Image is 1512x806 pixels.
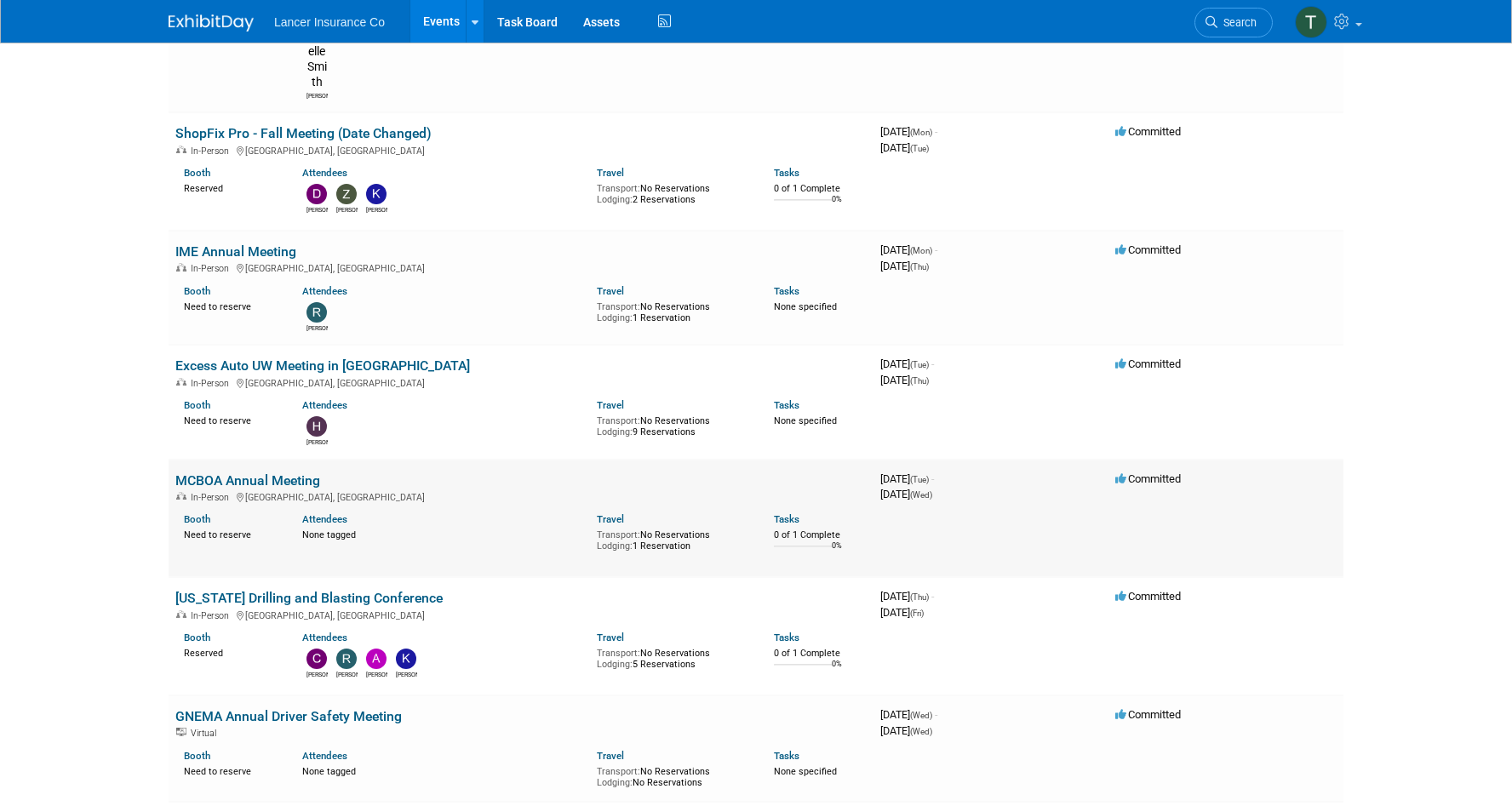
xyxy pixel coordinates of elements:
span: - [935,243,937,256]
span: [DATE] [880,260,929,272]
div: [GEOGRAPHIC_DATA], [GEOGRAPHIC_DATA] [175,375,867,389]
td: 0% [832,541,842,564]
span: Search [1217,16,1257,29]
span: (Thu) [910,592,929,602]
div: Dennis Kelly [306,204,328,214]
span: (Wed) [910,727,932,736]
span: Lodging: [597,426,633,437]
a: Travel [597,513,624,525]
td: 0% [832,660,842,683]
span: None specified [774,301,837,312]
span: [DATE] [880,243,937,256]
span: [DATE] [880,606,924,619]
a: Booth [184,285,210,297]
img: In-Person Event [176,492,186,500]
span: In-Person [191,492,234,503]
img: Holly Miller [306,416,327,437]
span: In-Person [191,146,234,157]
a: Travel [597,750,624,762]
a: Travel [597,167,624,179]
div: 0 of 1 Complete [774,183,867,195]
div: No Reservations 5 Reservations [597,644,748,671]
a: GNEMA Annual Driver Safety Meeting [175,708,402,724]
div: Ralph Burnham [336,669,358,679]
span: [DATE] [880,488,932,500]
span: Committed [1115,590,1181,603]
span: [DATE] [880,357,934,370]
span: None specified [774,415,837,426]
a: Tasks [774,750,799,762]
div: 0 of 1 Complete [774,648,867,660]
a: Booth [184,632,210,643]
span: None specified [774,766,837,777]
img: Charline Pollard [306,649,327,669]
span: (Tue) [910,144,929,153]
span: [DATE] [880,125,937,138]
span: [DATE] [880,141,929,154]
div: Need to reserve [184,526,277,541]
span: In-Person [191,378,234,389]
div: Need to reserve [184,412,277,427]
span: Committed [1115,243,1181,256]
span: Transport: [597,301,640,312]
span: Lodging: [597,194,633,205]
span: In-Person [191,263,234,274]
a: Attendees [302,285,347,297]
span: - [931,590,934,603]
div: [GEOGRAPHIC_DATA], [GEOGRAPHIC_DATA] [175,143,867,157]
span: (Fri) [910,609,924,618]
span: Transport: [597,183,640,194]
span: Committed [1115,708,1181,721]
a: Excess Auto UW Meeting in [GEOGRAPHIC_DATA] [175,357,470,374]
span: - [931,357,934,370]
span: Transport: [597,766,640,777]
div: No Reservations 1 Reservation [597,298,748,324]
span: Lodging: [597,659,633,670]
a: [US_STATE] Drilling and Blasting Conference [175,590,443,606]
div: No Reservations 1 Reservation [597,526,748,552]
a: Tasks [774,285,799,297]
span: Virtual [191,728,221,739]
div: No Reservations 9 Reservations [597,412,748,438]
a: Travel [597,632,624,643]
a: Attendees [302,513,347,525]
span: (Wed) [910,711,932,720]
span: In-Person [191,610,234,621]
a: Attendees [302,167,347,179]
div: Reserved [184,644,277,660]
span: [DATE] [880,724,932,737]
td: 0% [832,195,842,218]
a: IME Annual Meeting [175,243,296,260]
a: ShopFix Pro - Fall Meeting (Date Changed) [175,125,432,141]
div: Kim Castle [396,669,417,679]
span: Committed [1115,357,1181,370]
div: No Reservations 2 Reservations [597,180,748,206]
span: - [935,125,937,138]
span: - [935,708,937,721]
span: [DATE] [880,374,929,386]
div: Andy Miller [366,669,387,679]
img: Ralph Burnham [336,649,357,669]
img: In-Person Event [176,263,186,272]
span: Transport: [597,415,640,426]
span: (Mon) [910,128,932,137]
span: (Thu) [910,262,929,272]
div: [GEOGRAPHIC_DATA], [GEOGRAPHIC_DATA] [175,260,867,274]
span: Committed [1115,125,1181,138]
img: Andy Miller [366,649,387,669]
div: Charline Pollard [306,669,328,679]
img: Zachary Koster [336,184,357,204]
div: Zachary Koster [336,204,358,214]
div: None tagged [302,526,585,541]
span: Lodging: [597,777,633,788]
span: (Thu) [910,376,929,386]
span: (Tue) [910,475,929,484]
span: (Mon) [910,246,932,255]
div: Reserved [184,180,277,195]
img: ExhibitDay [169,14,254,31]
div: Need to reserve [184,763,277,778]
div: [GEOGRAPHIC_DATA], [GEOGRAPHIC_DATA] [175,489,867,503]
div: Ralph Burnham [306,323,328,333]
a: Tasks [774,632,799,643]
span: [DATE] [880,472,934,485]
